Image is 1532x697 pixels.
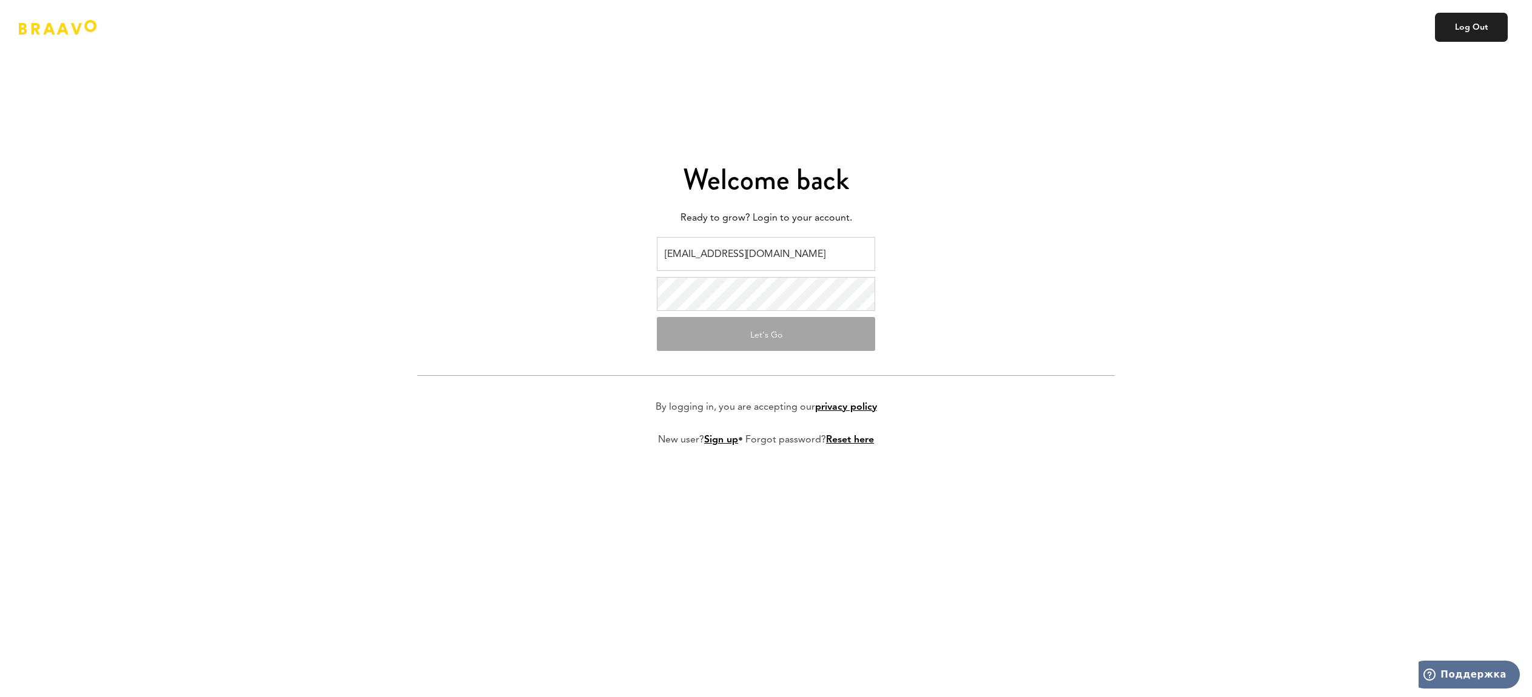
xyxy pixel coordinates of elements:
[826,435,874,445] a: Reset here
[704,435,738,445] a: Sign up
[1435,13,1508,42] a: Log Out
[815,402,877,412] a: privacy policy
[656,400,877,415] p: By logging in, you are accepting our
[417,209,1115,227] p: Ready to grow? Login to your account.
[1419,661,1520,691] iframe: Открывает виджет для поиска дополнительной информации
[657,237,875,271] input: Email
[683,159,849,200] span: Welcome back
[657,317,875,351] button: Let's Go
[658,433,874,447] p: New user? • Forgot password?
